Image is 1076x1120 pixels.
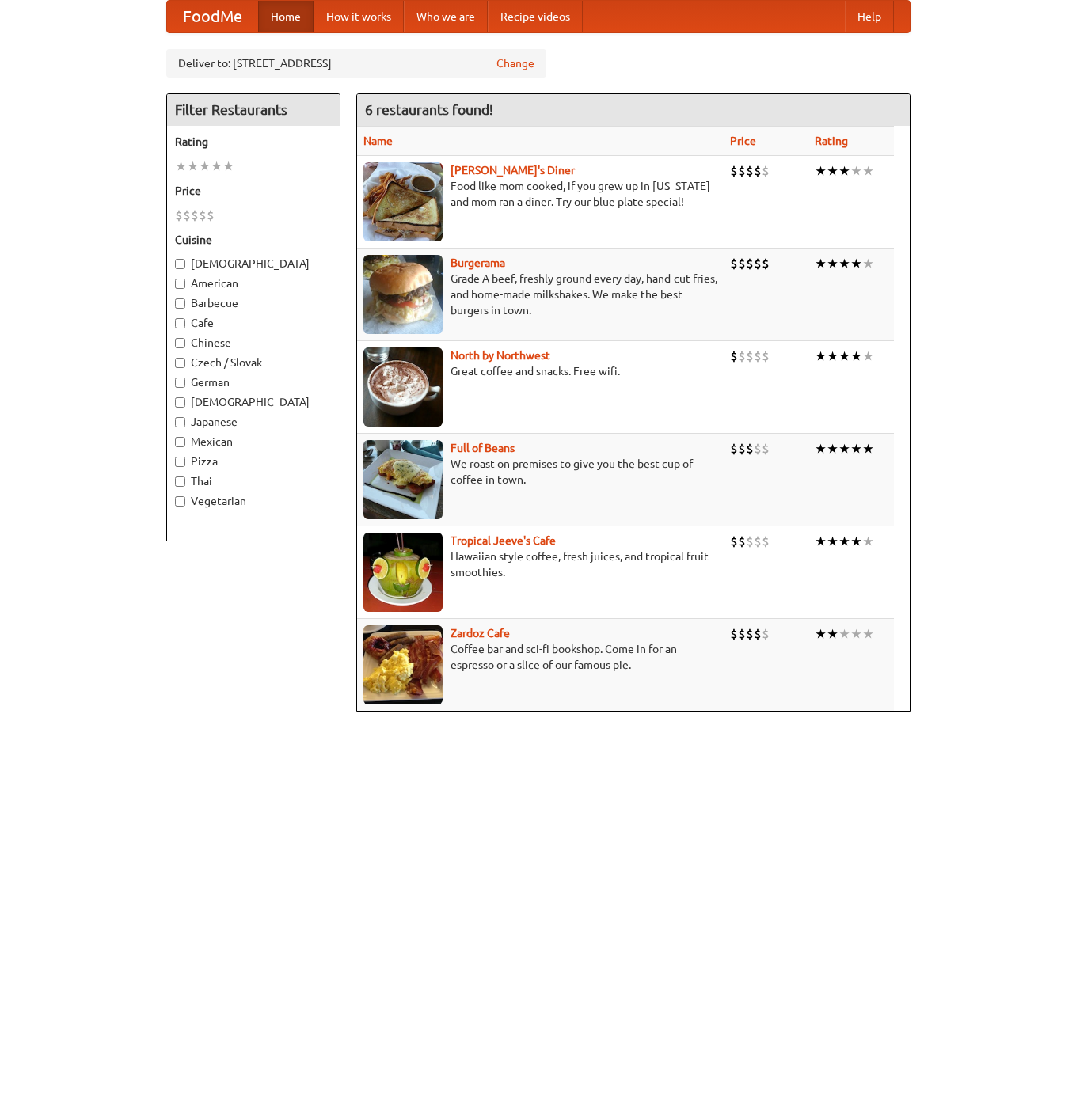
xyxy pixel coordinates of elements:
[363,641,717,673] p: Coffee bar and sci-fi bookshop. Come in for an espresso or a slice of our famous pie.
[746,255,754,272] li: $
[175,414,332,430] label: Japanese
[363,363,717,379] p: Great coffee and snacks. Free wifi.
[187,158,199,175] li: ★
[175,256,332,271] label: [DEMOGRAPHIC_DATA]
[363,625,443,704] img: zardoz.jpg
[815,625,827,643] li: ★
[827,162,838,180] li: ★
[815,255,827,272] li: ★
[738,533,746,550] li: $
[730,347,738,365] li: $
[175,457,185,467] input: Pizza
[762,162,770,180] li: $
[175,338,185,348] input: Chinese
[175,417,185,427] input: Japanese
[862,255,874,272] li: ★
[827,440,838,457] li: ★
[451,164,575,177] a: [PERSON_NAME]'s Diner
[850,625,862,643] li: ★
[167,1,258,32] a: FoodMe
[738,347,746,365] li: $
[730,162,738,180] li: $
[850,255,862,272] li: ★
[838,162,850,180] li: ★
[730,533,738,550] li: $
[175,397,185,408] input: [DEMOGRAPHIC_DATA]
[451,442,515,454] a: Full of Beans
[762,440,770,457] li: $
[175,355,332,370] label: Czech / Slovak
[183,207,191,224] li: $
[363,255,443,334] img: burgerama.jpg
[175,437,185,447] input: Mexican
[175,358,185,368] input: Czech / Slovak
[738,255,746,272] li: $
[363,178,717,210] p: Food like mom cooked, if you grew up in [US_STATE] and mom ran a diner. Try our blue plate special!
[175,473,332,489] label: Thai
[451,627,510,640] b: Zardoz Cafe
[175,183,332,199] h5: Price
[746,162,754,180] li: $
[762,255,770,272] li: $
[815,440,827,457] li: ★
[191,207,199,224] li: $
[827,533,838,550] li: ★
[175,232,332,248] h5: Cuisine
[258,1,314,32] a: Home
[862,625,874,643] li: ★
[175,295,332,311] label: Barbecue
[175,454,332,469] label: Pizza
[730,255,738,272] li: $
[838,625,850,643] li: ★
[451,349,550,362] a: North by Northwest
[762,347,770,365] li: $
[754,625,762,643] li: $
[175,434,332,450] label: Mexican
[175,279,185,289] input: American
[815,533,827,550] li: ★
[222,158,234,175] li: ★
[166,49,546,78] div: Deliver to: [STREET_ADDRESS]
[363,347,443,427] img: north.jpg
[827,255,838,272] li: ★
[730,625,738,643] li: $
[754,440,762,457] li: $
[451,256,505,269] b: Burgerama
[175,335,332,351] label: Chinese
[175,378,185,388] input: German
[365,102,493,117] ng-pluralize: 6 restaurants found!
[862,347,874,365] li: ★
[175,134,332,150] h5: Rating
[496,55,534,71] a: Change
[175,374,332,390] label: German
[738,440,746,457] li: $
[451,534,556,547] b: Tropical Jeeve's Cafe
[175,315,332,331] label: Cafe
[207,207,215,224] li: $
[838,347,850,365] li: ★
[175,207,183,224] li: $
[363,271,717,318] p: Grade A beef, freshly ground every day, hand-cut fries, and home-made milkshakes. We make the bes...
[850,162,862,180] li: ★
[838,533,850,550] li: ★
[363,162,443,241] img: sallys.jpg
[175,259,185,269] input: [DEMOGRAPHIC_DATA]
[862,440,874,457] li: ★
[754,533,762,550] li: $
[175,275,332,291] label: American
[738,162,746,180] li: $
[175,496,185,507] input: Vegetarian
[488,1,583,32] a: Recipe videos
[314,1,404,32] a: How it works
[754,347,762,365] li: $
[175,158,187,175] li: ★
[175,476,185,487] input: Thai
[862,533,874,550] li: ★
[862,162,874,180] li: ★
[199,207,207,224] li: $
[850,347,862,365] li: ★
[762,625,770,643] li: $
[815,135,848,147] a: Rating
[363,440,443,519] img: beans.jpg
